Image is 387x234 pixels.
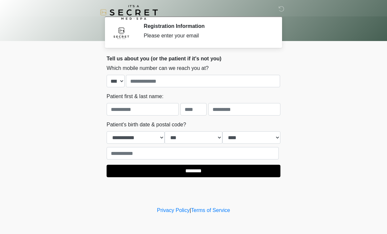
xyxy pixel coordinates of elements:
[190,207,191,213] a: |
[144,23,271,29] h2: Registration Information
[191,207,230,213] a: Terms of Service
[112,23,131,43] img: Agent Avatar
[107,121,186,129] label: Patient's birth date & postal code?
[107,55,280,62] h2: Tell us about you (or the patient if it's not you)
[157,207,190,213] a: Privacy Policy
[100,5,158,20] img: It's A Secret Med Spa Logo
[107,93,163,100] label: Patient first & last name:
[107,64,209,72] label: Which mobile number can we reach you at?
[144,32,271,40] div: Please enter your email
